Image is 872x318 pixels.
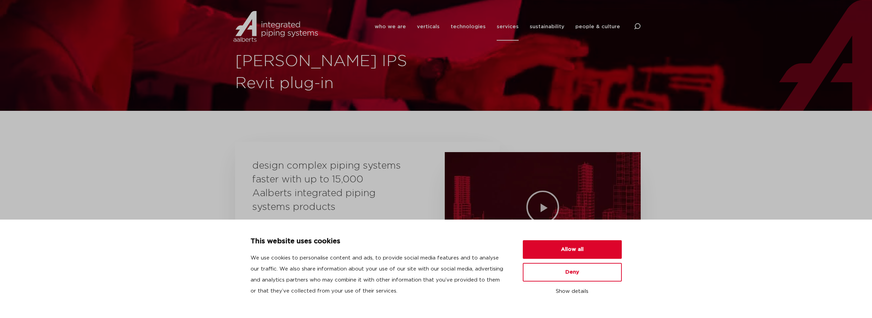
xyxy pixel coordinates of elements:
[523,286,622,297] button: Show details
[523,263,622,282] button: Deny
[252,159,404,214] h3: design complex piping systems faster with up to 15,000 Aalberts integrated piping systems products
[526,190,560,224] div: Play Video
[375,13,406,41] a: who we are
[417,13,440,41] a: verticals
[530,13,564,41] a: sustainability
[251,253,506,297] p: We use cookies to personalise content and ads, to provide social media features and to analyse ou...
[235,51,433,95] h1: [PERSON_NAME] IPS Revit plug-in
[375,13,620,41] nav: Menu
[575,13,620,41] a: people & culture
[451,13,486,41] a: technologies
[251,236,506,247] p: This website uses cookies
[497,13,519,41] a: services
[523,240,622,259] button: Allow all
